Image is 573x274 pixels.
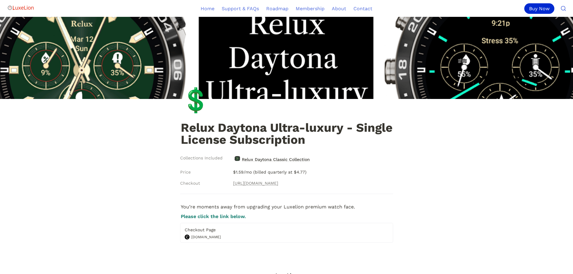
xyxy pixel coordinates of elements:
[180,169,191,175] span: Price
[191,235,221,239] p: [DOMAIN_NAME]
[524,3,557,14] a: Buy Now
[181,88,210,112] div: 💲
[180,155,223,161] span: Collections Included
[235,156,240,161] img: Relux Daytona Classic Collection
[181,214,246,219] strong: Please click the link below.
[185,227,393,233] h5: Checkout Page
[241,155,310,163] span: Relux Daytona Classic Collection
[180,121,393,146] h1: Relux Daytona Ultra-luxury - Single License Subscription
[7,2,34,14] img: Logo
[180,180,200,186] span: Checkout
[180,223,393,242] a: Checkout Page[DOMAIN_NAME]
[233,155,312,164] a: Relux Daytona Classic CollectionRelux Daytona Classic Collection
[231,167,393,178] p: $1.59/mo (billed quarterly at $4.77)
[233,180,278,187] a: [URL][DOMAIN_NAME]
[180,202,393,212] p: You’re moments away from upgrading your Luxelion premium watch face.
[524,3,554,14] div: Buy Now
